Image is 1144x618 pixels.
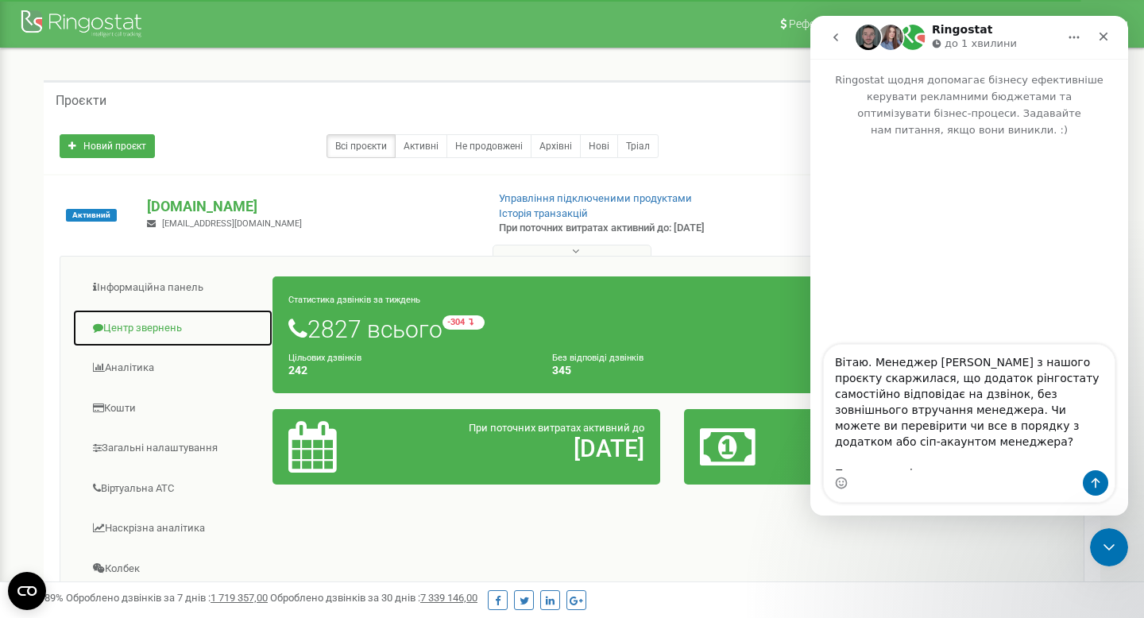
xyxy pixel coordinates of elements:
[8,572,46,610] button: Open CMP widget
[580,134,618,158] a: Нові
[499,192,692,204] a: Управління підключеними продуктами
[1090,528,1128,566] iframe: Intercom live chat
[147,196,473,217] p: [DOMAIN_NAME]
[415,435,644,462] h2: [DATE]
[72,550,273,589] a: Колбек
[72,389,273,428] a: Кошти
[552,353,643,363] small: Без відповіді дзвінків
[446,134,531,158] a: Не продовжені
[288,365,528,377] h4: 242
[327,134,396,158] a: Всі проєкти
[499,221,737,236] p: При поточних витратах активний до: [DATE]
[72,309,273,348] a: Центр звернень
[72,429,273,468] a: Загальні налаштування
[288,315,1056,342] h1: 2827 всього
[270,592,477,604] span: Оброблено дзвінків за 30 днів :
[443,315,485,330] small: -304
[617,134,659,158] a: Тріал
[72,349,273,388] a: Аналiтика
[66,592,268,604] span: Оброблено дзвінків за 7 днів :
[72,268,273,307] a: Інформаційна панель
[66,209,117,222] span: Активний
[72,469,273,508] a: Віртуальна АТС
[288,295,420,305] small: Статистика дзвінків за тиждень
[56,94,106,108] h5: Проєкти
[72,509,273,548] a: Наскрізна аналітика
[420,592,477,604] u: 7 339 146,00
[810,16,1128,516] iframe: To enrich screen reader interactions, please activate Accessibility in Grammarly extension settings
[211,592,268,604] u: 1 719 357,00
[499,207,588,219] a: Історія транзакцій
[162,218,302,229] span: [EMAIL_ADDRESS][DOMAIN_NAME]
[789,17,906,30] span: Реферальна програма
[288,353,361,363] small: Цільових дзвінків
[531,134,581,158] a: Архівні
[60,134,155,158] a: Новий проєкт
[469,422,644,434] span: При поточних витратах активний до
[395,134,447,158] a: Активні
[552,365,792,377] h4: 345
